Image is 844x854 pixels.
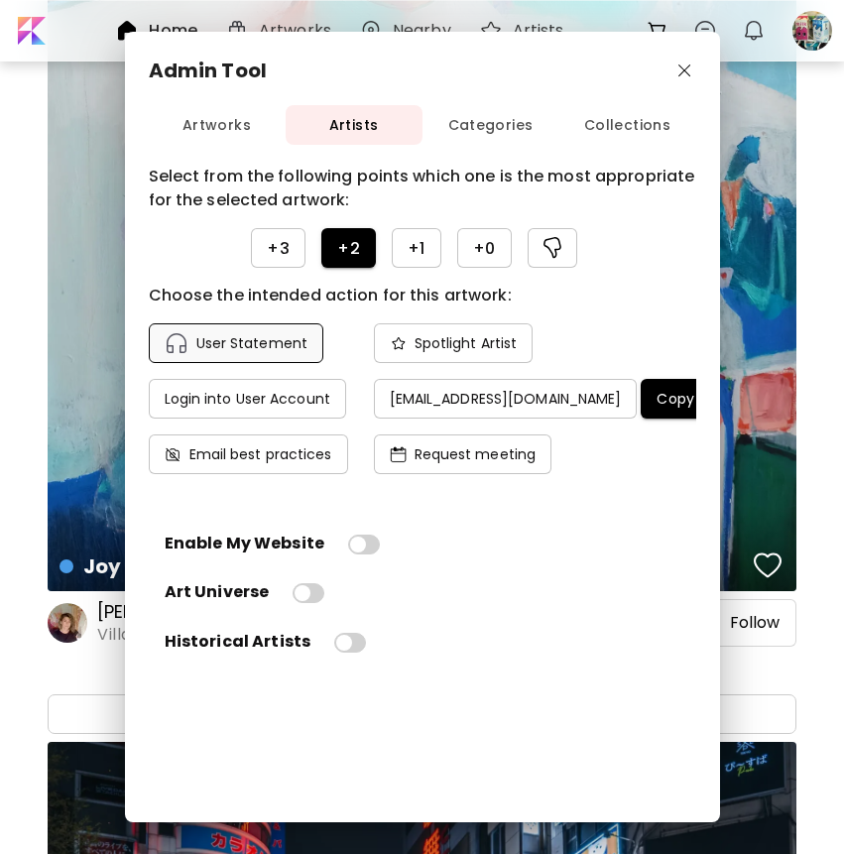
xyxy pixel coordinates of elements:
[392,228,441,268] button: +1
[390,390,622,408] h4: [EMAIL_ADDRESS][DOMAIN_NAME]
[267,238,290,259] span: +3
[337,238,360,259] span: +2
[473,238,496,259] span: +0
[165,331,188,355] img: meetingIcon
[641,379,753,419] button: Copy email
[149,323,323,363] button: meetingIconUser Statement
[165,580,270,604] span: Art Universe
[374,434,552,474] button: meetingIconRequest meeting
[673,60,696,82] button: exitIcon
[543,237,561,259] img: down vote
[286,113,422,138] span: Artists
[415,445,537,463] h4: Request meeting
[149,434,348,474] button: emailIconEmail best practices
[149,284,696,307] h4: Choose the intended action for this artwork:
[165,390,330,408] h4: Login into User Account
[149,113,286,138] span: Artworks
[251,228,305,268] button: +3
[390,446,407,463] img: meetingIcon
[415,334,518,352] h4: Spotlight Artist
[196,334,307,352] h4: User Statement
[657,390,737,408] h4: Copy email
[165,446,181,463] img: emailIcon
[457,228,512,268] button: +0
[189,445,332,463] h4: Email best practices
[374,379,638,419] button: [EMAIL_ADDRESS][DOMAIN_NAME]
[165,532,325,555] span: Enable My Website
[528,228,577,268] button: down vote
[149,165,696,212] h4: Select from the following points which one is the most appropriate for the selected artwork:
[390,335,407,352] img: spotlightButton
[374,323,534,363] button: spotlightButtonSpotlight Artist
[422,113,559,138] span: Categories
[559,113,696,138] span: Collections
[408,238,425,259] span: +1
[678,64,691,77] img: exitIcon
[165,630,311,654] span: Historical Artists
[149,56,268,85] h6: Admin Tool
[149,379,346,419] button: Login into User Account
[321,228,376,268] button: +2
